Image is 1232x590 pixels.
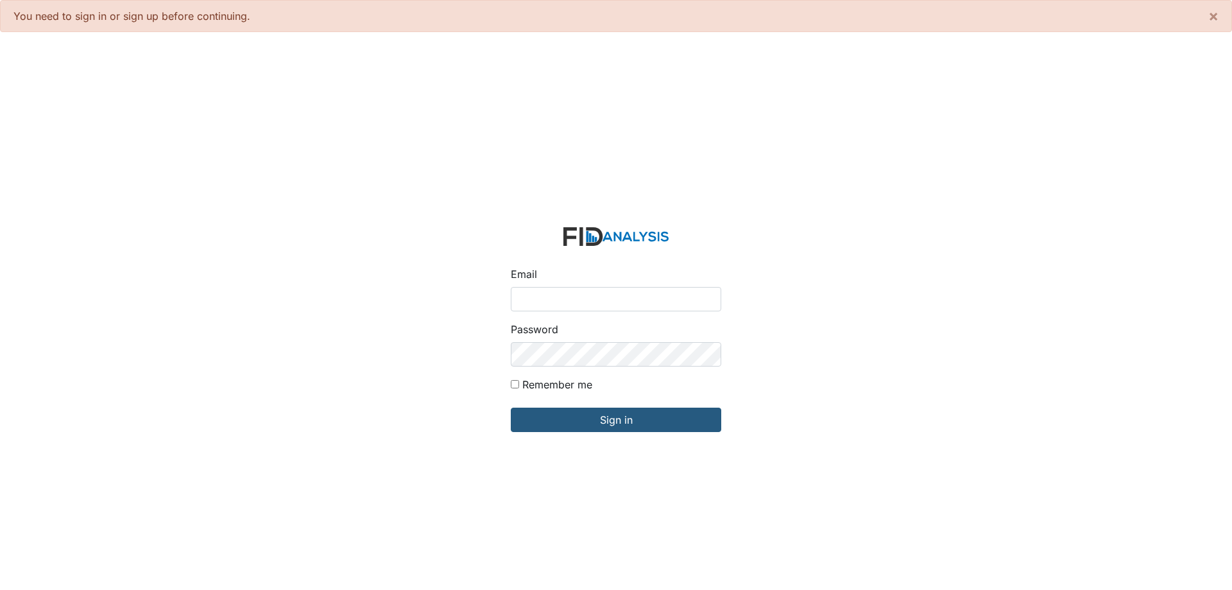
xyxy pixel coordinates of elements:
button: × [1195,1,1231,31]
span: × [1208,6,1219,25]
img: logo-2fc8c6e3336f68795322cb6e9a2b9007179b544421de10c17bdaae8622450297.svg [563,227,669,246]
label: Remember me [522,377,592,392]
label: Password [511,322,558,337]
input: Sign in [511,408,721,432]
label: Email [511,266,537,282]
